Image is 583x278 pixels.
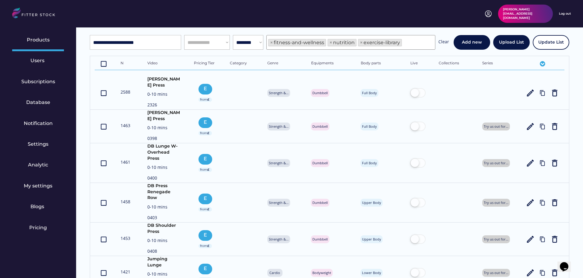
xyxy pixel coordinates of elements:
[312,237,328,241] div: Dumbbell
[270,40,273,45] span: ×
[269,161,289,165] div: Strength &...
[147,237,181,245] div: 0-10 mins
[24,183,52,189] div: My settings
[550,122,559,131] button: delete_outline
[21,78,55,85] div: Subscriptions
[526,159,535,168] button: edit
[207,131,210,135] div: £
[526,268,535,277] button: edit
[557,254,577,272] iframe: chat widget
[121,159,134,165] div: 1461
[100,88,107,98] button: crop_din
[550,268,559,277] button: delete_outline
[362,161,377,165] div: Full Body
[503,7,548,20] div: [PERSON_NAME][EMAIL_ADDRESS][DOMAIN_NAME]
[27,37,50,43] div: Products
[550,235,559,244] button: delete_outline
[312,200,328,205] div: Dumbbell
[200,265,211,272] div: E
[482,61,513,67] div: Series
[200,119,211,126] div: E
[269,237,289,241] div: Strength &...
[147,143,181,161] div: DB Lunge W-Overhead Press
[484,270,508,275] div: Try us out for...
[147,248,181,256] div: 0408
[147,215,181,222] div: 0403
[100,199,107,206] text: crop_din
[362,270,381,275] div: Lower Body
[147,110,181,122] div: [PERSON_NAME] Press
[484,200,508,205] div: Try us out for...
[121,61,134,67] div: N
[526,88,535,98] button: edit
[147,125,181,132] div: 0-10 mins
[312,161,328,165] div: Dumbbell
[269,124,289,129] div: Strength &...
[100,235,107,243] text: crop_din
[100,60,107,68] text: crop_din
[200,244,207,248] div: from
[207,207,210,212] div: £
[121,123,134,129] div: 1463
[559,12,571,16] div: Log out
[100,268,107,277] button: crop_din
[200,232,211,238] div: E
[207,98,210,102] div: £
[200,98,207,102] div: from
[484,124,508,129] div: Try us out for...
[200,155,211,162] div: E
[30,57,46,64] div: Users
[361,61,397,67] div: Body parts
[147,256,181,268] div: Jumping Lunge
[358,39,402,46] li: exercise-library
[207,168,210,172] div: £
[439,61,469,67] div: Collections
[550,88,559,98] button: delete_outline
[147,102,181,109] div: 2326
[311,61,348,67] div: Equipments
[485,10,492,17] img: profile-circle.svg
[362,91,377,95] div: Full Body
[312,270,331,275] div: Bodyweight
[269,270,281,275] div: Cardio
[207,244,210,248] div: £
[410,61,426,67] div: Live
[121,269,134,275] div: 1421
[100,159,107,168] button: crop_din
[526,198,535,207] button: edit
[147,91,181,99] div: 0-10 mins
[362,200,381,205] div: Upper Body
[360,40,363,45] span: ×
[100,123,107,130] text: crop_din
[24,120,53,127] div: Notification
[147,204,181,212] div: 0-10 mins
[100,269,107,276] text: crop_din
[194,61,217,67] div: Pricing Tier
[100,235,107,244] button: crop_din
[493,35,530,50] button: Upload List
[362,237,381,241] div: Upper Body
[121,199,134,205] div: 1458
[269,91,289,95] div: Strength &...
[26,99,50,106] div: Database
[147,175,181,183] div: 0400
[526,122,535,131] text: edit
[484,237,508,241] div: Try us out for...
[329,40,332,45] span: ×
[29,224,47,231] div: Pricing
[312,124,328,129] div: Dumbbell
[533,35,569,50] button: Update List
[328,39,356,46] li: nutrition
[526,235,535,244] text: edit
[200,168,207,172] div: from
[550,159,559,168] button: delete_outline
[230,61,254,67] div: Category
